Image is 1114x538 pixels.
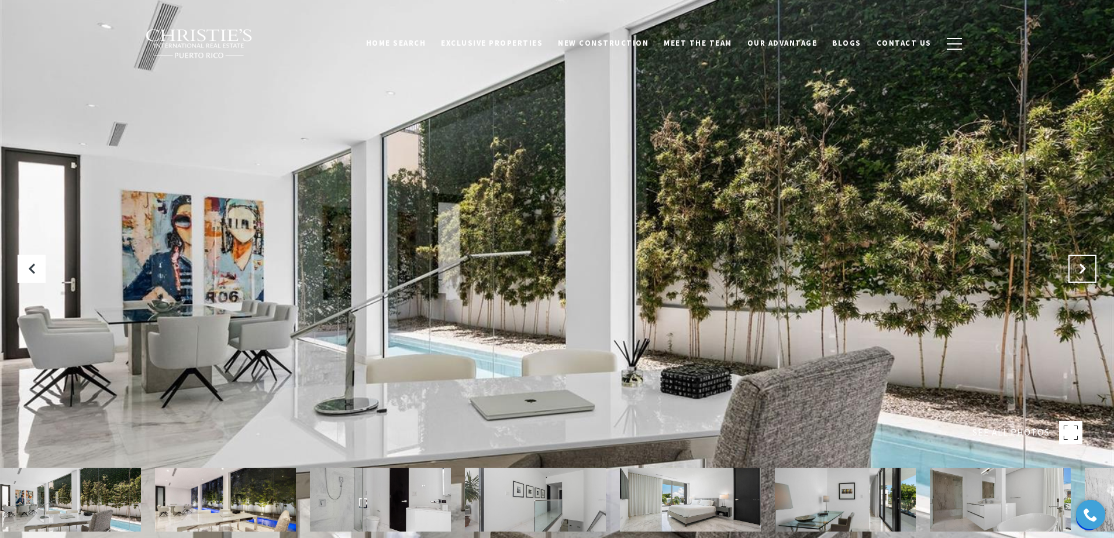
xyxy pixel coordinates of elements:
[620,468,761,532] img: 12 SANTA ANA
[972,425,1050,440] span: SEE ALL PHOTOS
[145,29,254,59] img: Christie's International Real Estate black text logo
[1068,255,1096,283] button: Next Slide
[465,468,606,532] img: 12 SANTA ANA
[433,32,550,54] a: Exclusive Properties
[358,32,434,54] a: Home Search
[930,468,1071,532] img: 12 SANTA ANA
[18,255,46,283] button: Previous Slide
[550,32,656,54] a: New Construction
[747,38,818,48] span: Our Advantage
[939,27,970,61] button: button
[441,38,543,48] span: Exclusive Properties
[310,468,451,532] img: 12 SANTA ANA
[656,32,740,54] a: Meet the Team
[877,38,932,48] span: Contact Us
[558,38,649,48] span: New Construction
[825,32,869,54] a: Blogs
[740,32,825,54] a: Our Advantage
[775,468,916,532] img: 12 SANTA ANA
[155,468,296,532] img: 12 SANTA ANA
[832,38,861,48] span: Blogs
